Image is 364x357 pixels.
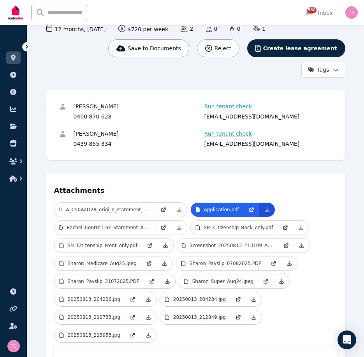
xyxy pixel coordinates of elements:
[74,103,202,110] div: [PERSON_NAME]
[176,256,266,270] a: Sharon_Payslip_07082025.PDF
[74,130,202,138] div: [PERSON_NAME]
[307,7,317,13] span: 530
[247,39,345,57] button: Create lease agreement
[157,256,172,270] a: Download Attachment
[230,310,246,324] a: Open in new Tab
[156,221,171,235] a: Open in new Tab
[142,239,158,253] a: Open in new Tab
[55,310,125,324] a: 20250813_212733.jpg
[345,6,358,19] img: Tracy Barrett
[68,242,137,249] p: SM_Citizenship_Front_only.pdf
[141,310,156,324] a: Download Attachment
[274,274,289,288] a: Download Attachment
[128,44,181,52] span: Save to Documents
[144,274,160,288] a: Open in new Tab
[160,292,230,306] a: 20250813_204234.jpg
[68,278,139,285] p: Sharon_Payslip_31072025.PDF
[108,39,189,57] button: Save to Documents
[54,180,338,196] h4: Attachments
[68,296,120,302] p: 20250813_204226.jpg
[204,224,273,231] p: SM_Citizenship_Back_only.pdf
[74,140,202,148] div: 0439 855 334
[294,239,309,253] a: Download Attachment
[266,256,281,270] a: Open in new Tab
[55,274,144,288] a: Sharon_Payslip_31072025.PDF
[67,224,151,231] p: Rachel_Centreli_nk_Statement_Aug25.pdf
[206,25,218,33] span: 0
[230,25,240,33] span: 0
[246,310,262,324] a: Download Attachment
[278,221,293,235] a: Open in new Tab
[230,292,246,306] a: Open in new Tab
[141,292,156,306] a: Download Attachment
[55,292,125,306] a: 20250813_204226.jpg
[204,130,252,138] span: Run tenant check
[204,103,252,110] span: Run tenant check
[204,207,239,213] p: Application.pdf
[253,25,266,33] span: 1
[244,203,259,217] a: Open in new Tab
[278,239,294,253] a: Open in new Tab
[204,140,333,148] div: [EMAIL_ADDRESS][DOMAIN_NAME]
[171,221,187,235] a: Download Attachment
[181,25,193,33] span: 2
[141,328,156,342] a: Download Attachment
[55,256,141,270] a: Sharon_Medicare_Aug25.jpeg
[66,207,151,213] p: A_C50A4D2A_origi_n_statement_2025_07_24.pdf
[246,292,262,306] a: Download Attachment
[46,25,106,33] span: 12 months , [DATE]
[190,260,261,267] p: Sharon_Payslip_07082025.PDF
[125,328,141,342] a: Open in new Tab
[6,3,25,22] img: RentBetter
[301,62,345,78] button: Tags
[258,274,274,288] a: Open in new Tab
[204,113,333,120] div: [EMAIL_ADDRESS][DOMAIN_NAME]
[197,39,239,57] button: Reject
[158,239,173,253] a: Download Attachment
[263,44,337,52] span: Create lease agreement
[118,25,169,33] span: $720 per week
[156,203,171,217] a: Open in new Tab
[179,274,258,288] a: Sharon_Super_Aug24.jpeg
[173,314,226,320] p: 20250813_212849.jpg
[259,203,275,217] a: Download Attachment
[338,330,356,349] div: Open Intercom Messenger
[191,221,278,235] a: SM_Citizenship_Back_only.pdf
[215,44,231,52] span: Reject
[125,292,141,306] a: Open in new Tab
[281,256,297,270] a: Download Attachment
[74,113,202,120] div: 0400 870 628
[7,340,20,352] img: Tracy Barrett
[293,221,309,235] a: Download Attachment
[177,239,278,253] a: Screenshot_20250813_213109_ANZ.jpg
[68,332,120,338] p: 20250813_213953.jpg
[55,239,142,253] a: SM_Citizenship_Front_only.pdf
[190,242,274,249] p: Screenshot_20250813_213109_ANZ.jpg
[68,260,137,267] p: Sharon_Medicare_Aug25.jpeg
[160,310,230,324] a: 20250813_212849.jpg
[192,278,254,285] p: Sharon_Super_Aug24.jpeg
[141,256,157,270] a: Open in new Tab
[68,314,120,320] p: 20250813_212733.jpg
[55,203,156,217] a: A_C50A4D2A_origi_n_statement_2025_07_24.pdf
[308,66,329,74] span: Tags
[173,296,226,302] p: 20250813_204234.jpg
[160,274,175,288] a: Download Attachment
[55,328,125,342] a: 20250813_213953.jpg
[125,310,141,324] a: Open in new Tab
[55,221,156,235] a: Rachel_Centreli_nk_Statement_Aug25.pdf
[306,9,333,17] div: Inbox
[191,203,244,217] a: Application.pdf
[171,203,187,217] a: Download Attachment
